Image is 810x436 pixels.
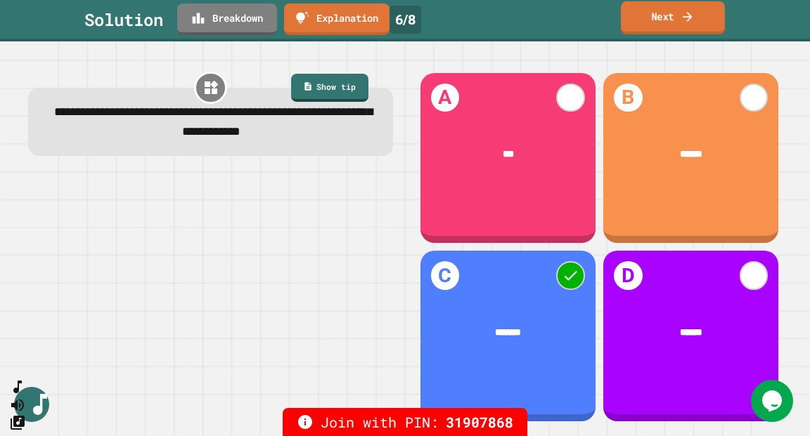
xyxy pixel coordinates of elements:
[284,4,390,35] a: Explanation
[9,396,26,414] button: Mute music
[621,1,725,34] a: Next
[177,4,277,35] a: Breakdown
[84,7,163,32] div: Solution
[291,74,368,102] a: Show tip
[283,408,527,436] div: Join with PIN:
[614,261,642,289] h1: D
[431,261,459,289] h1: C
[614,84,642,112] h1: B
[9,378,26,396] button: SpeedDial basic example
[431,84,459,112] h1: A
[9,414,26,431] button: Change Music
[390,6,421,34] div: 6 / 8
[751,380,796,422] iframe: chat widget
[446,411,513,432] span: 31907868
